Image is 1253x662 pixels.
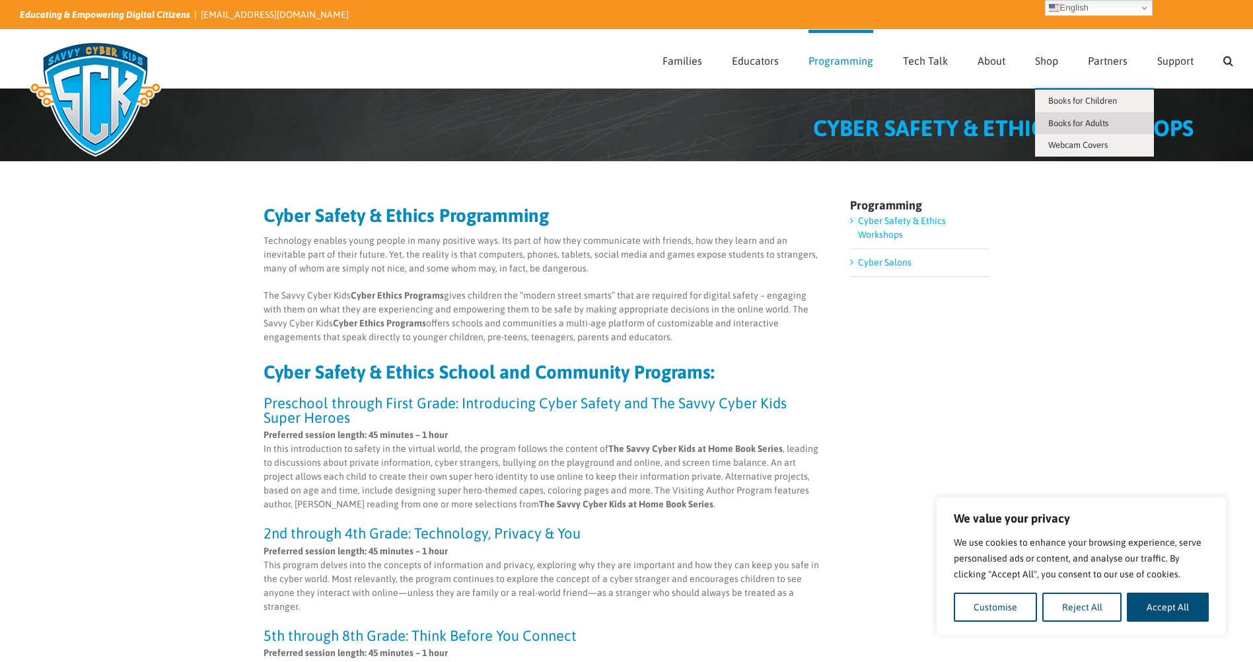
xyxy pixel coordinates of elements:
a: Programming [808,30,873,88]
span: Tech Talk [903,55,948,66]
strong: Preferred session length: 45 minutes – 1 hour [264,429,448,440]
a: Shop [1035,30,1058,88]
p: Technology enables young people in many positive ways. Its part of how they communicate with frie... [264,234,822,276]
h2: Cyber Safety & Ethics Programming [264,206,822,225]
img: en [1049,3,1059,13]
span: Webcam Covers [1048,140,1108,150]
span: CYBER SAFETY & ETHICS WORKSHOPS [813,115,1194,141]
strong: Cyber Ethics Programs [333,318,426,328]
strong: Cyber Ethics Programs [351,290,444,301]
a: Cyber Safety & Ethics Workshops [858,215,946,240]
span: Support [1157,55,1194,66]
strong: Cyber Safety & Ethics School and Community Programs: [264,361,715,383]
a: Webcam Covers [1035,134,1154,157]
strong: The Savvy Cyber Kids at Home Book Series [608,443,783,454]
a: Families [662,30,702,88]
a: Books for Children [1035,90,1154,112]
a: Support [1157,30,1194,88]
p: We value your privacy [954,511,1209,527]
a: [EMAIL_ADDRESS][DOMAIN_NAME] [201,9,349,20]
span: About [978,55,1005,66]
img: Savvy Cyber Kids Logo [20,33,171,165]
span: Families [662,55,702,66]
p: In this introduction to safety in the virtual world, the program follows the content of , leading... [264,428,822,511]
h3: 2nd through 4th Grade: Technology, Privacy & You [264,526,822,540]
strong: Preferred session length: 45 minutes – 1 hour [264,647,448,658]
button: Accept All [1127,593,1209,622]
i: Educating & Empowering Digital Citizens [20,9,190,20]
a: Cyber Salons [858,257,912,268]
a: About [978,30,1005,88]
h4: Programming [850,200,989,211]
span: Partners [1088,55,1128,66]
p: We use cookies to enhance your browsing experience, serve personalised ads or content, and analys... [954,534,1209,582]
span: Programming [808,55,873,66]
a: Partners [1088,30,1128,88]
p: The Savvy Cyber Kids gives children the “modern street smarts” that are required for digital safe... [264,289,822,344]
button: Customise [954,593,1037,622]
a: Tech Talk [903,30,948,88]
span: Shop [1035,55,1058,66]
strong: The Savvy Cyber Kids at Home Book Series [539,499,713,509]
span: Books for Adults [1048,118,1108,128]
strong: Preferred session length: 45 minutes – 1 hour [264,546,448,556]
span: Educators [732,55,779,66]
a: Educators [732,30,779,88]
span: Books for Children [1048,96,1117,106]
p: This program delves into the concepts of information and privacy, exploring why they are importan... [264,544,822,614]
h3: Preschool through First Grade: Introducing Cyber Safety and The Savvy Cyber Kids Super Heroes [264,396,822,425]
a: Books for Adults [1035,112,1154,135]
a: Search [1223,30,1233,88]
button: Reject All [1042,593,1122,622]
h3: 5th through 8th Grade: Think Before You Connect [264,628,822,643]
nav: Main Menu [662,30,1233,88]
